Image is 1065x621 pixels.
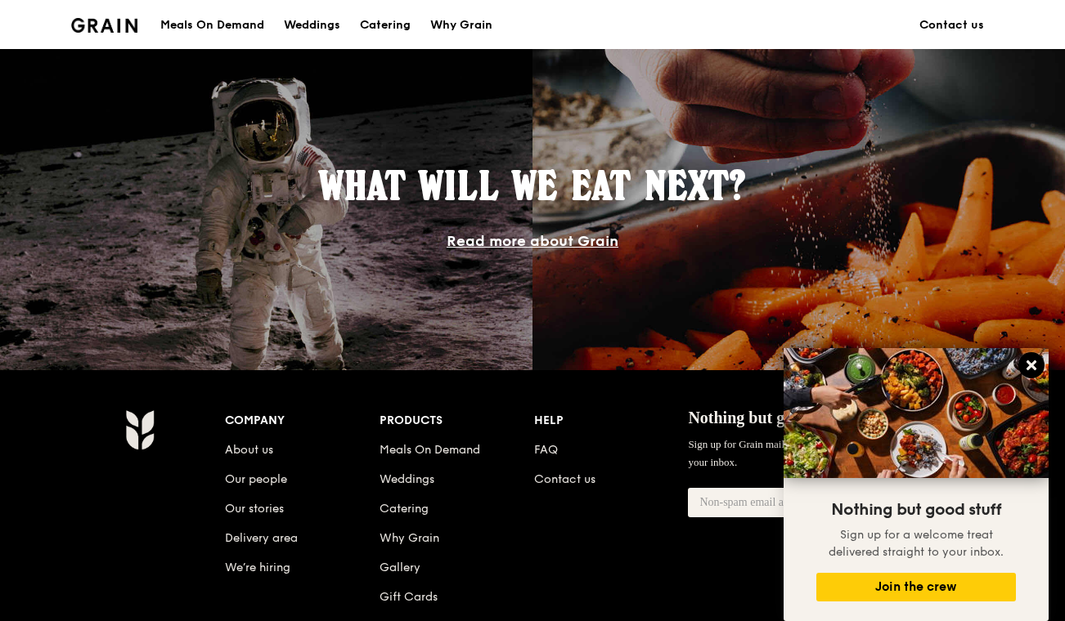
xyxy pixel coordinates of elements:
a: FAQ [534,443,558,457]
div: Help [534,409,689,432]
span: What will we eat next? [319,162,746,209]
input: Non-spam email address [688,488,870,517]
div: Meals On Demand [160,1,264,50]
a: Why Grain [420,1,502,50]
a: Gallery [380,561,420,574]
div: Catering [360,1,411,50]
a: Contact us [534,472,595,486]
a: Weddings [274,1,350,50]
a: Catering [350,1,420,50]
a: Our stories [225,502,284,516]
button: Join the crew [816,573,1016,601]
div: Products [380,409,534,432]
div: Company [225,409,380,432]
a: We’re hiring [225,561,290,574]
span: Sign up for a welcome treat delivered straight to your inbox. [829,528,1004,559]
span: Nothing but good stuff [831,500,1001,520]
a: Weddings [380,472,434,486]
a: Why Grain [380,531,439,545]
div: Weddings [284,1,340,50]
span: Nothing but good stuff [688,409,846,427]
a: Meals On Demand [380,443,480,457]
img: DSC07876-Edit02-Large.jpeg [784,348,1049,478]
a: Our people [225,472,287,486]
a: Delivery area [225,531,298,545]
a: Gift Cards [380,590,438,604]
span: Sign up for Grain mail and get a welcome treat delivered straight to your inbox. [688,438,976,468]
img: Grain [125,409,154,450]
a: Catering [380,502,429,516]
a: About us [225,443,273,457]
a: Read more about Grain [447,232,618,250]
button: Close [1018,352,1045,378]
div: Why Grain [430,1,492,50]
a: Contact us [910,1,994,50]
img: Grain [71,18,137,33]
